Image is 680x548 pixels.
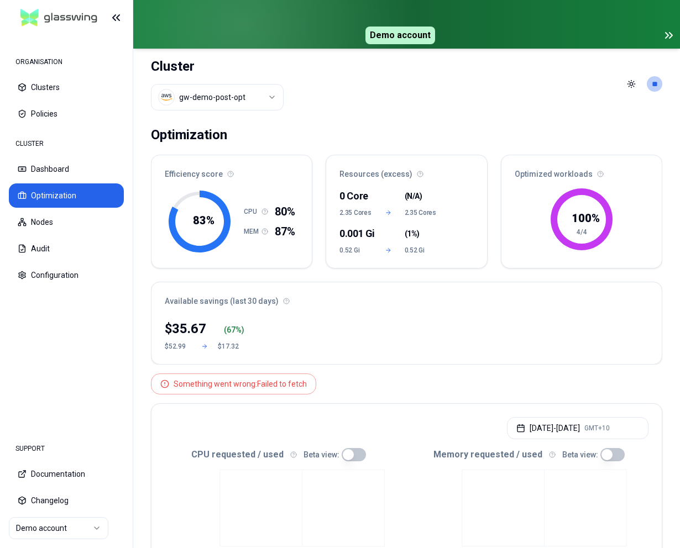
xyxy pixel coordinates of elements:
[165,342,191,351] div: $52.99
[9,102,124,126] button: Policies
[405,246,437,255] span: 0.52 Gi
[151,84,284,110] button: Select a value
[407,448,649,461] div: Memory requested / used
[9,488,124,513] button: Changelog
[405,208,437,217] span: 2.35 Cores
[365,27,435,44] span: Demo account
[9,157,124,181] button: Dashboard
[339,188,372,204] div: 0 Core
[407,228,417,239] span: 1%
[9,75,124,99] button: Clusters
[218,342,244,351] div: $17.32
[9,210,124,234] button: Nodes
[227,324,236,335] p: 67
[224,324,244,335] div: ( %)
[562,451,598,459] label: Beta view:
[165,448,407,461] div: CPU requested / used
[405,191,422,202] span: ( )
[584,424,610,433] span: GMT+10
[151,57,284,75] h1: Cluster
[405,228,420,239] span: ( )
[275,224,295,239] span: 87%
[179,92,245,103] div: gw-demo-post-opt
[244,227,261,236] h1: MEM
[501,155,662,186] div: Optimized workloads
[339,208,372,217] span: 2.35 Cores
[275,204,295,219] span: 80%
[174,378,307,389] div: Something went wrong: Failed to fetch
[9,438,124,460] div: SUPPORT
[339,226,372,241] div: 0.001 Gi
[172,320,206,338] p: 35.67
[192,214,214,227] tspan: 83 %
[9,263,124,287] button: Configuration
[339,246,372,255] span: 0.52 Gi
[571,212,599,225] tspan: 100 %
[16,5,102,31] img: GlassWing
[151,155,312,186] div: Efficiency score
[9,236,124,261] button: Audit
[165,320,206,338] div: $
[9,462,124,486] button: Documentation
[507,417,648,439] button: [DATE]-[DATE]GMT+10
[576,228,587,236] tspan: 4/4
[9,133,124,155] div: CLUSTER
[9,51,124,73] div: ORGANISATION
[244,207,261,216] h1: CPU
[407,191,420,202] span: N/A
[161,92,172,103] img: aws
[9,183,124,208] button: Optimization
[151,282,662,313] div: Available savings (last 30 days)
[326,155,487,186] div: Resources (excess)
[151,124,227,146] div: Optimization
[304,451,339,459] label: Beta view:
